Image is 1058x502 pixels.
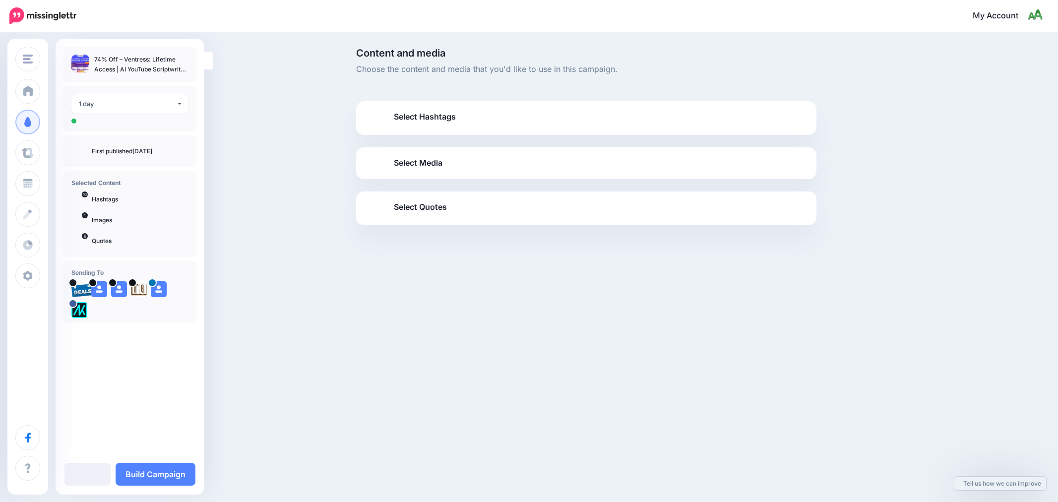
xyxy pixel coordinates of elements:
img: menu.png [23,55,33,63]
img: 95cf0fca748e57b5e67bba0a1d8b2b21-27699.png [71,281,93,297]
span: 6 [82,233,88,239]
img: user_default_image.png [111,281,127,297]
h4: Selected Content [71,179,188,187]
p: First published [92,147,188,156]
img: user_default_image.png [91,281,107,297]
p: Hashtags [92,195,188,204]
a: [DATE] [132,147,152,155]
span: 4 [82,212,88,218]
img: agK0rCH6-27705.jpg [131,281,147,297]
img: 300371053_782866562685722_1733786435366177641_n-bsa128417.png [71,302,87,318]
a: Select Media [366,155,807,171]
h4: Sending To [71,269,188,276]
span: 10 [82,191,88,197]
span: Choose the content and media that you'd like to use in this campaign. [356,63,816,76]
img: user_default_image.png [151,281,167,297]
a: Select Quotes [366,199,807,225]
span: Select Quotes [394,200,447,214]
span: Select Hashtags [394,110,456,124]
div: 1 day [79,98,177,110]
img: Missinglettr [9,7,76,24]
span: Content and media [356,48,816,58]
img: b6072a55c5f365e6ba1df360f02d585e_thumb.jpg [71,55,89,72]
a: Select Hashtags [366,109,807,135]
p: 74% Off – Ventress: Lifetime Access | AI YouTube Scriptwriter & Market Research Suite for Creators [94,55,188,74]
button: 1 day [71,94,188,114]
a: Tell us how we can improve [954,477,1046,490]
span: Select Media [394,156,442,170]
p: Images [92,216,188,225]
p: Quotes [92,237,188,246]
a: My Account [963,4,1043,28]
